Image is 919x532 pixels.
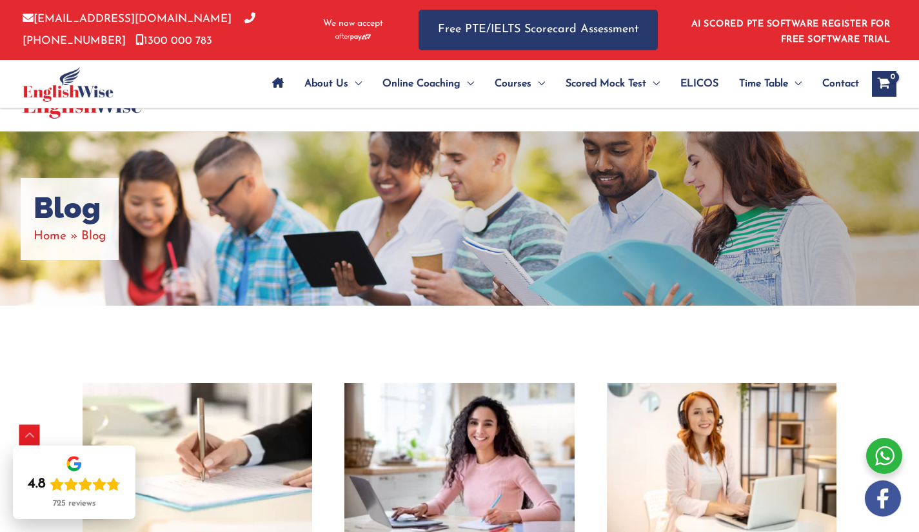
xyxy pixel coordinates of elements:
[135,35,212,46] a: 1300 000 783
[81,230,106,242] span: Blog
[566,61,646,106] span: Scored Mock Test
[419,10,658,50] a: Free PTE/IELTS Scorecard Assessment
[23,14,255,46] a: [PHONE_NUMBER]
[323,17,383,30] span: We now accept
[822,61,859,106] span: Contact
[812,61,859,106] a: Contact
[28,475,46,493] div: 4.8
[531,61,545,106] span: Menu Toggle
[495,61,531,106] span: Courses
[684,9,896,51] aside: Header Widget 1
[23,14,232,25] a: [EMAIL_ADDRESS][DOMAIN_NAME]
[23,66,114,102] img: cropped-ew-logo
[382,61,460,106] span: Online Coaching
[53,498,95,509] div: 725 reviews
[372,61,484,106] a: Online CoachingMenu Toggle
[484,61,555,106] a: CoursesMenu Toggle
[34,230,66,242] a: Home
[348,61,362,106] span: Menu Toggle
[729,61,812,106] a: Time TableMenu Toggle
[460,61,474,106] span: Menu Toggle
[28,475,121,493] div: Rating: 4.8 out of 5
[294,61,372,106] a: About UsMenu Toggle
[34,191,106,226] h1: Blog
[680,61,718,106] span: ELICOS
[555,61,670,106] a: Scored Mock TestMenu Toggle
[335,34,371,41] img: Afterpay-Logo
[262,61,859,106] nav: Site Navigation: Main Menu
[646,61,660,106] span: Menu Toggle
[872,71,896,97] a: View Shopping Cart, empty
[865,480,901,517] img: white-facebook.png
[34,226,106,247] nav: Breadcrumbs
[670,61,729,106] a: ELICOS
[691,19,891,44] a: AI SCORED PTE SOFTWARE REGISTER FOR FREE SOFTWARE TRIAL
[739,61,788,106] span: Time Table
[304,61,348,106] span: About Us
[788,61,802,106] span: Menu Toggle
